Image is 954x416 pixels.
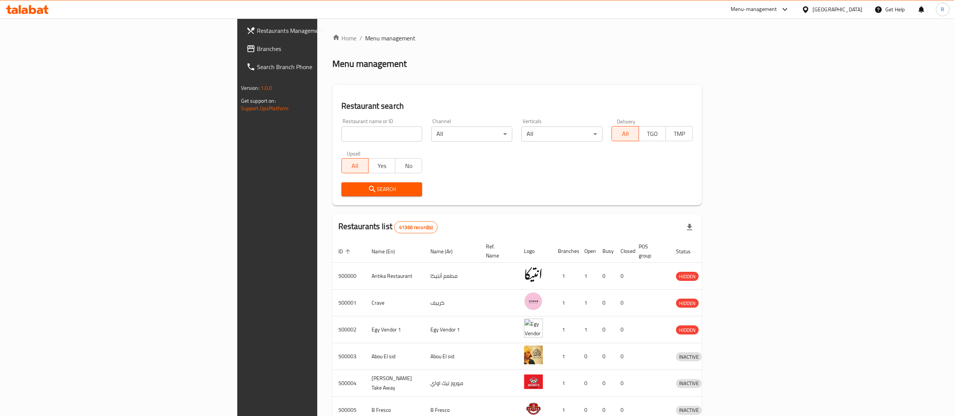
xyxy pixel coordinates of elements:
td: كرييف [424,290,480,316]
span: Name (En) [372,247,405,256]
div: Total records count [394,221,438,233]
h2: Menu management [332,58,407,70]
span: Branches [257,44,390,53]
td: 1 [552,370,578,397]
td: موروز تيك اواي [424,370,480,397]
td: 0 [614,316,633,343]
div: HIDDEN [676,299,699,308]
label: Upsell [347,151,361,156]
span: Ref. Name [486,242,509,260]
span: TGO [642,128,663,139]
img: Moro's Take Away [524,372,543,391]
td: 1 [552,263,578,290]
span: HIDDEN [676,272,699,281]
td: 0 [596,316,614,343]
td: 0 [614,370,633,397]
label: Delivery [617,119,636,124]
img: Egy Vendor 1 [524,319,543,337]
td: 0 [614,343,633,370]
span: POS group [639,242,661,260]
h2: Restaurants list [338,221,438,233]
th: Branches [552,240,578,263]
span: All [615,128,636,139]
span: Name (Ar) [430,247,462,256]
td: 0 [596,370,614,397]
span: Status [676,247,701,256]
td: 0 [596,290,614,316]
td: 1 [552,343,578,370]
a: Search Branch Phone [240,58,396,76]
td: 1 [552,290,578,316]
span: ID [338,247,353,256]
span: INACTIVE [676,379,702,388]
td: 0 [614,263,633,290]
button: Yes [368,158,395,173]
div: Export file [681,218,699,236]
span: 1.0.0 [261,83,272,93]
a: Support.OpsPlatform [241,103,289,113]
td: 0 [578,370,596,397]
button: No [395,158,422,173]
span: HIDDEN [676,326,699,334]
input: Search for restaurant name or ID.. [341,126,422,142]
td: 0 [614,290,633,316]
button: TGO [639,126,666,141]
td: Abou El sid [424,343,480,370]
td: Egy Vendor 1 [424,316,480,343]
span: Yes [372,160,392,171]
span: No [398,160,419,171]
div: All [521,126,602,142]
td: 1 [552,316,578,343]
span: 41366 record(s) [395,224,437,231]
div: All [431,126,512,142]
th: Busy [596,240,614,263]
button: Search [341,182,422,196]
a: Restaurants Management [240,22,396,40]
button: All [341,158,369,173]
td: 0 [596,343,614,370]
span: TMP [669,128,690,139]
td: مطعم أنتيكا [424,263,480,290]
span: Get support on: [241,96,276,106]
span: HIDDEN [676,299,699,308]
span: Search [347,185,416,194]
a: Branches [240,40,396,58]
td: 1 [578,316,596,343]
td: 0 [596,263,614,290]
button: TMP [665,126,693,141]
th: Closed [614,240,633,263]
span: INACTIVE [676,353,702,361]
span: R [941,5,944,14]
td: 0 [578,343,596,370]
div: INACTIVE [676,379,702,388]
td: 1 [578,290,596,316]
th: Logo [518,240,552,263]
img: Antika Restaurant [524,265,543,284]
span: Version: [241,83,260,93]
th: Open [578,240,596,263]
div: [GEOGRAPHIC_DATA] [813,5,862,14]
span: All [345,160,366,171]
h2: Restaurant search [341,100,693,112]
nav: breadcrumb [332,34,702,43]
span: Search Branch Phone [257,62,390,71]
div: Menu-management [731,5,777,14]
img: Abou El sid [524,345,543,364]
td: 1 [578,263,596,290]
img: Crave [524,292,543,311]
button: All [611,126,639,141]
span: INACTIVE [676,406,702,414]
span: Restaurants Management [257,26,390,35]
div: HIDDEN [676,272,699,281]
